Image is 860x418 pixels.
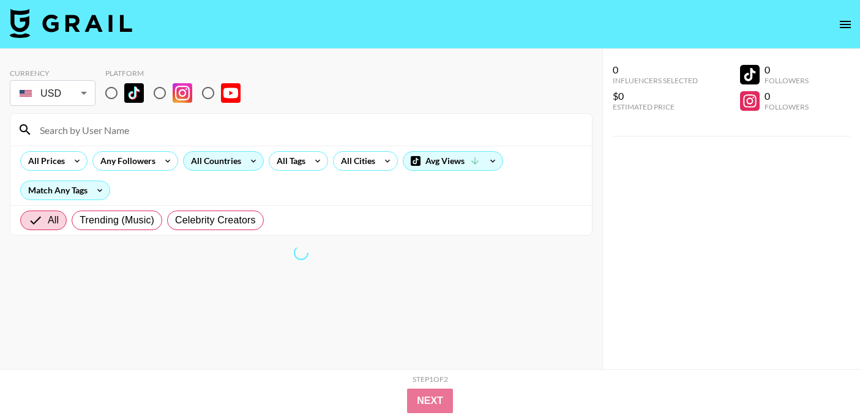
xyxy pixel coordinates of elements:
[10,69,95,78] div: Currency
[403,152,503,170] div: Avg Views
[413,375,448,384] div: Step 1 of 2
[184,152,244,170] div: All Countries
[10,9,132,38] img: Grail Talent
[799,357,845,403] iframe: Drift Widget Chat Controller
[21,181,110,200] div: Match Any Tags
[765,102,809,111] div: Followers
[334,152,378,170] div: All Cities
[124,83,144,103] img: TikTok
[175,213,256,228] span: Celebrity Creators
[613,76,698,85] div: Influencers Selected
[12,83,93,104] div: USD
[613,102,698,111] div: Estimated Price
[765,76,809,85] div: Followers
[293,244,309,261] span: Refreshing bookers, clients, tags, cities, talent, talent...
[173,83,192,103] img: Instagram
[221,83,241,103] img: YouTube
[93,152,158,170] div: Any Followers
[105,69,250,78] div: Platform
[269,152,308,170] div: All Tags
[613,64,698,76] div: 0
[613,90,698,102] div: $0
[765,90,809,102] div: 0
[80,213,154,228] span: Trending (Music)
[32,120,585,140] input: Search by User Name
[833,12,858,37] button: open drawer
[765,64,809,76] div: 0
[21,152,67,170] div: All Prices
[48,213,59,228] span: All
[407,389,453,413] button: Next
